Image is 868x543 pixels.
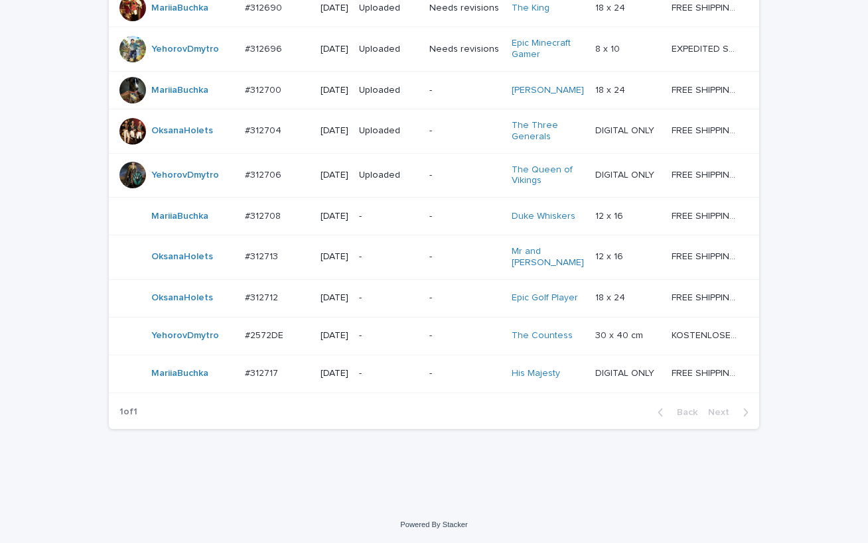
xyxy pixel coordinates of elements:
[151,85,208,96] a: MariiaBuchka
[321,125,348,137] p: [DATE]
[359,3,419,14] p: Uploaded
[245,249,281,263] p: #312713
[595,290,628,304] p: 18 x 24
[672,167,741,181] p: FREE SHIPPING - preview in 1-2 business days, after your approval delivery will take 5-10 b.d.
[245,365,281,379] p: #312717
[429,3,500,14] p: Needs revisions
[595,208,626,222] p: 12 x 16
[245,208,283,222] p: #312708
[672,208,741,222] p: FREE SHIPPING - preview in 1-2 business days, after your approval delivery will take 5-10 b.d.
[595,167,657,181] p: DIGITAL ONLY
[429,251,500,263] p: -
[672,249,741,263] p: FREE SHIPPING - preview in 1-2 business days, after your approval delivery will take 5-10 b.d.
[321,85,348,96] p: [DATE]
[321,211,348,222] p: [DATE]
[321,292,348,304] p: [DATE]
[512,120,585,143] a: The Three Generals
[595,82,628,96] p: 18 x 24
[359,211,419,222] p: -
[512,164,585,187] a: The Queen of Vikings
[512,85,584,96] a: [PERSON_NAME]
[109,71,759,109] tr: MariiaBuchka #312700#312700 [DATE]Uploaded-[PERSON_NAME] 18 x 2418 x 24 FREE SHIPPING - preview i...
[151,211,208,222] a: MariiaBuchka
[703,406,759,418] button: Next
[672,328,741,341] p: KOSTENLOSER VERSAND - Vorschau in 1-2 Werktagen, nach Genehmigung 10-12 Werktage Lieferung
[429,125,500,137] p: -
[429,211,500,222] p: -
[151,44,219,55] a: YehorovDmytro
[595,365,657,379] p: DIGITAL ONLY
[151,330,219,341] a: YehorovDmytro
[512,38,585,60] a: Epic Minecraft Gamer
[245,41,285,55] p: #312696
[151,125,213,137] a: OksanaHolets
[512,246,585,269] a: Mr and [PERSON_NAME]
[647,406,703,418] button: Back
[512,211,575,222] a: Duke Whiskers
[359,292,419,304] p: -
[109,235,759,280] tr: OksanaHolets #312713#312713 [DATE]--Mr and [PERSON_NAME] 12 x 1612 x 16 FREE SHIPPING - preview i...
[672,41,741,55] p: EXPEDITED SHIPPING - preview in 1 business day; delivery up to 5 business days after your approval.
[512,292,578,304] a: Epic Golf Player
[429,85,500,96] p: -
[429,368,500,379] p: -
[359,330,419,341] p: -
[151,251,213,263] a: OksanaHolets
[109,396,148,428] p: 1 of 1
[595,123,657,137] p: DIGITAL ONLY
[429,292,500,304] p: -
[109,27,759,72] tr: YehorovDmytro #312696#312696 [DATE]UploadedNeeds revisionsEpic Minecraft Gamer 8 x 108 x 10 EXPED...
[429,44,500,55] p: Needs revisions
[359,85,419,96] p: Uploaded
[512,368,560,379] a: His Majesty
[708,408,737,417] span: Next
[109,317,759,355] tr: YehorovDmytro #2572DE#2572DE [DATE]--The Countess 30 x 40 cm30 x 40 cm KOSTENLOSER VERSAND - Vors...
[512,330,573,341] a: The Countess
[359,170,419,181] p: Uploaded
[595,328,646,341] p: 30 x 40 cm
[245,167,284,181] p: #312706
[595,41,622,55] p: 8 x 10
[359,125,419,137] p: Uploaded
[512,3,549,14] a: The King
[672,290,741,304] p: FREE SHIPPING - preview in 1-2 business days, after your approval delivery will take 5-10 b.d.
[151,3,208,14] a: MariiaBuchka
[321,330,348,341] p: [DATE]
[109,279,759,317] tr: OksanaHolets #312712#312712 [DATE]--Epic Golf Player 18 x 2418 x 24 FREE SHIPPING - preview in 1-...
[321,368,348,379] p: [DATE]
[109,109,759,153] tr: OksanaHolets #312704#312704 [DATE]Uploaded-The Three Generals DIGITAL ONLYDIGITAL ONLY FREE SHIPP...
[151,368,208,379] a: MariiaBuchka
[109,153,759,198] tr: YehorovDmytro #312706#312706 [DATE]Uploaded-The Queen of Vikings DIGITAL ONLYDIGITAL ONLY FREE SH...
[245,290,281,304] p: #312712
[321,3,348,14] p: [DATE]
[109,355,759,392] tr: MariiaBuchka #312717#312717 [DATE]--His Majesty DIGITAL ONLYDIGITAL ONLY FREE SHIPPING - preview ...
[321,170,348,181] p: [DATE]
[672,365,741,379] p: FREE SHIPPING - preview in 1-2 business days, after your approval delivery will take 5-10 b.d.
[109,198,759,235] tr: MariiaBuchka #312708#312708 [DATE]--Duke Whiskers 12 x 1612 x 16 FREE SHIPPING - preview in 1-2 b...
[151,292,213,304] a: OksanaHolets
[321,251,348,263] p: [DATE]
[672,82,741,96] p: FREE SHIPPING - preview in 1-2 business days, after your approval delivery will take 5-10 b.d.
[672,123,741,137] p: FREE SHIPPING - preview in 1-2 business days, after your approval delivery will take 5-10 b.d.
[151,170,219,181] a: YehorovDmytro
[400,520,467,528] a: Powered By Stacker
[429,170,500,181] p: -
[359,44,419,55] p: Uploaded
[359,251,419,263] p: -
[595,249,626,263] p: 12 x 16
[245,123,284,137] p: #312704
[245,82,284,96] p: #312700
[359,368,419,379] p: -
[321,44,348,55] p: [DATE]
[429,330,500,341] p: -
[669,408,697,417] span: Back
[245,328,286,341] p: #2572DE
